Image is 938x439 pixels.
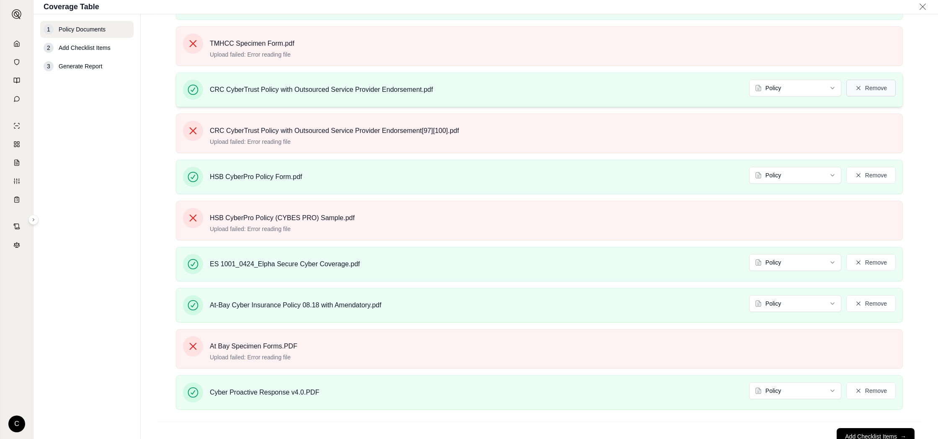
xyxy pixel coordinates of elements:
a: Coverage Table [5,191,28,208]
a: Chat [5,91,28,107]
div: 3 [44,61,54,71]
span: At Bay Specimen Forms.PDF [210,341,297,351]
div: 1 [44,24,54,34]
span: Policy Documents [59,25,106,34]
button: Expand sidebar [28,215,39,225]
span: Add Checklist Items [59,44,111,52]
span: At-Bay Cyber Insurance Policy 08.18 with Amendatory.pdf [210,300,381,310]
button: Remove [846,80,896,96]
span: Upload failed: Error reading file [210,50,294,59]
span: TMHCC Specimen Form.pdf [210,39,294,49]
button: Remove [846,295,896,312]
span: Upload failed: Error reading file [210,138,459,146]
button: Remove [846,382,896,399]
a: Single Policy [5,117,28,134]
button: Expand sidebar [8,6,25,23]
span: HSB CyberPro Policy Form.pdf [210,172,302,182]
div: 2 [44,43,54,53]
img: Expand sidebar [12,9,22,19]
span: Generate Report [59,62,102,70]
a: Contract Analysis [5,218,28,235]
a: Home [5,35,28,52]
span: CRC CyberTrust Policy with Outsourced Service Provider Endorsement[97][100].pdf [210,126,459,136]
a: Policy Comparisons [5,136,28,153]
div: C [8,416,25,432]
span: Cyber Proactive Response v4.0.PDF [210,387,319,397]
span: ES 1001_0424_Elpha Secure Cyber Coverage.pdf [210,259,360,269]
a: Custom Report [5,173,28,190]
span: Upload failed: Error reading file [210,353,297,361]
a: Documents Vault [5,54,28,70]
h1: Coverage Table [44,1,99,13]
span: Upload failed: Error reading file [210,225,355,233]
button: Remove [846,167,896,184]
span: CRC CyberTrust Policy with Outsourced Service Provider Endorsement.pdf [210,85,433,95]
a: Prompt Library [5,72,28,89]
a: Legal Search Engine [5,236,28,253]
button: Remove [846,254,896,271]
a: Claim Coverage [5,154,28,171]
span: HSB CyberPro Policy (CYBES PRO) Sample.pdf [210,213,355,223]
